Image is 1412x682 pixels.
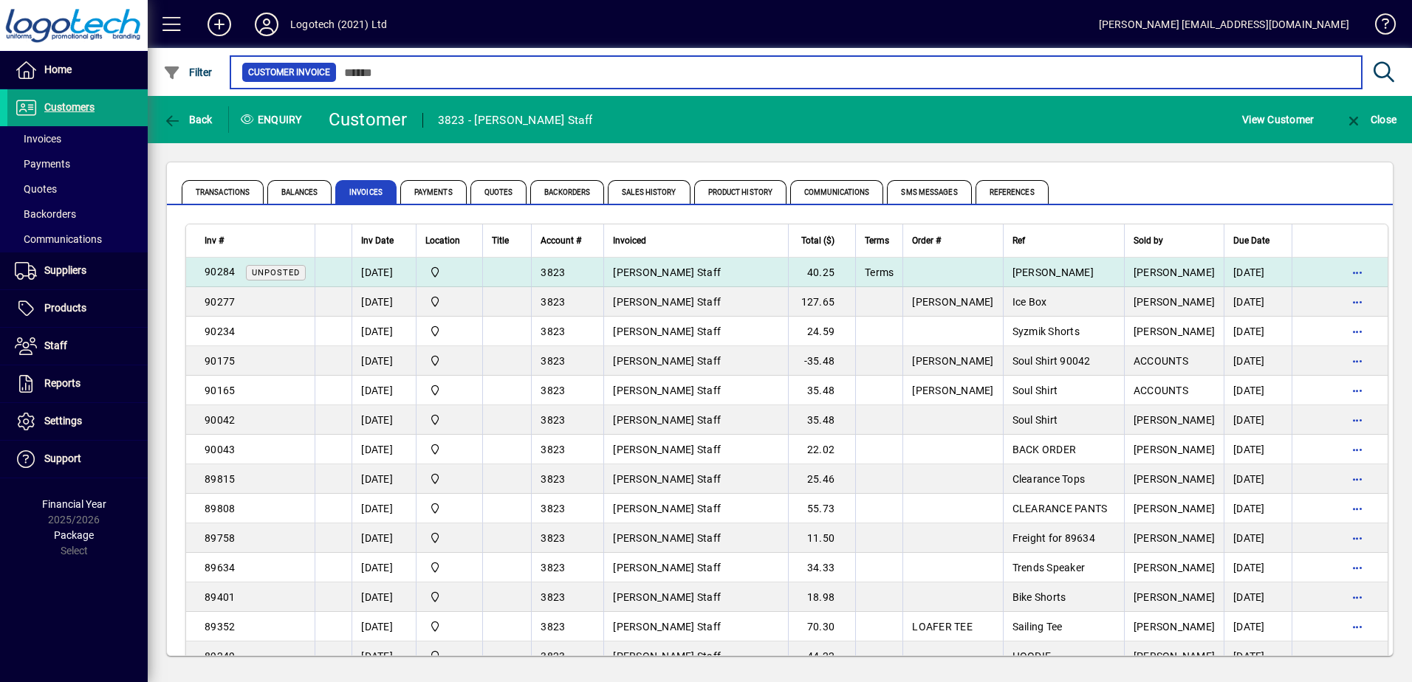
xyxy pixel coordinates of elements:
[352,464,416,494] td: [DATE]
[352,346,416,376] td: [DATE]
[1012,650,1052,662] span: HOODIE
[1012,591,1066,603] span: Bike Shorts
[1346,438,1369,461] button: More options
[541,532,565,544] span: 3823
[1346,408,1369,432] button: More options
[541,414,565,426] span: 3823
[613,414,721,426] span: [PERSON_NAME] Staff
[1134,232,1215,249] div: Sold by
[541,621,565,633] span: 3823
[205,232,306,249] div: Inv #
[352,494,416,523] td: [DATE]
[1134,385,1188,396] span: ACCOUNTS
[205,414,235,426] span: 90042
[1012,296,1047,308] span: Ice Box
[788,612,855,641] td: 70.30
[1134,591,1215,603] span: [PERSON_NAME]
[1134,266,1215,278] span: [PERSON_NAME]
[352,376,416,405] td: [DATE]
[912,385,993,396] span: [PERSON_NAME]
[205,562,235,573] span: 89634
[1346,526,1369,550] button: More options
[44,302,86,314] span: Products
[148,106,229,133] app-page-header-button: Back
[160,59,216,86] button: Filter
[887,180,971,204] span: SMS Messages
[1012,503,1108,514] span: CLEARANCE PANTS
[352,641,416,671] td: [DATE]
[790,180,883,204] span: Communications
[1012,232,1025,249] span: Ref
[613,444,721,455] span: [PERSON_NAME] Staff
[44,101,95,113] span: Customers
[1346,497,1369,520] button: More options
[352,523,416,553] td: [DATE]
[865,266,894,278] span: Terms
[1224,553,1292,582] td: [DATE]
[425,441,473,458] span: Central
[541,473,565,485] span: 3823
[361,232,394,249] span: Inv Date
[1012,532,1095,544] span: Freight for 89634
[613,621,721,633] span: [PERSON_NAME] Staff
[205,650,235,662] span: 89249
[425,294,473,310] span: Central
[160,106,216,133] button: Back
[1134,296,1215,308] span: [PERSON_NAME]
[425,353,473,369] span: Central
[492,232,509,249] span: Title
[788,405,855,435] td: 35.48
[1134,232,1163,249] span: Sold by
[15,208,76,220] span: Backorders
[352,287,416,317] td: [DATE]
[290,13,387,36] div: Logotech (2021) Ltd
[788,553,855,582] td: 34.33
[1224,346,1292,376] td: [DATE]
[425,530,473,546] span: Central
[425,471,473,487] span: Central
[1134,325,1215,337] span: [PERSON_NAME]
[7,151,148,176] a: Payments
[205,355,235,367] span: 90175
[788,582,855,612] td: 18.98
[44,377,80,389] span: Reports
[352,612,416,641] td: [DATE]
[44,63,72,75] span: Home
[352,317,416,346] td: [DATE]
[205,325,235,337] span: 90234
[252,268,300,278] span: Unposted
[694,180,787,204] span: Product History
[1346,615,1369,638] button: More options
[608,180,690,204] span: Sales History
[912,355,993,367] span: [PERSON_NAME]
[425,264,473,280] span: Central
[425,232,473,249] div: Location
[1329,106,1412,133] app-page-header-button: Close enquiry
[7,365,148,402] a: Reports
[613,650,721,662] span: [PERSON_NAME] Staff
[613,591,721,603] span: [PERSON_NAME] Staff
[205,232,224,249] span: Inv #
[1012,473,1086,485] span: Clearance Tops
[788,641,855,671] td: 44.22
[1224,435,1292,464] td: [DATE]
[205,503,235,514] span: 89808
[788,435,855,464] td: 22.02
[7,403,148,440] a: Settings
[1224,612,1292,641] td: [DATE]
[1224,494,1292,523] td: [DATE]
[205,385,235,396] span: 90165
[1341,106,1400,133] button: Close
[613,266,721,278] span: [PERSON_NAME] Staff
[613,232,779,249] div: Invoiced
[335,180,397,204] span: Invoices
[1012,385,1058,396] span: Soul Shirt
[7,252,148,289] a: Suppliers
[912,296,993,308] span: [PERSON_NAME]
[788,494,855,523] td: 55.73
[613,232,646,249] span: Invoiced
[7,201,148,227] a: Backorders
[1224,523,1292,553] td: [DATE]
[267,180,332,204] span: Balances
[7,328,148,365] a: Staff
